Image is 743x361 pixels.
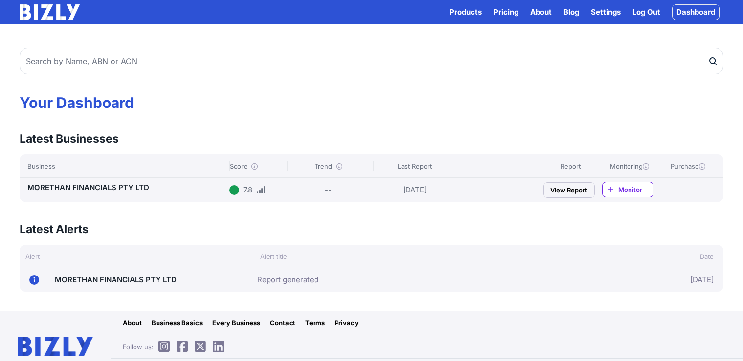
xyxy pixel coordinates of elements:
[270,318,295,328] a: Contact
[20,252,254,261] div: Alert
[305,318,325,328] a: Terms
[229,161,283,171] div: Score
[373,161,456,171] div: Last Report
[373,182,456,198] div: [DATE]
[27,183,149,192] a: MORETHAN FINANCIALS PTY LTD
[450,6,482,18] button: Products
[20,94,723,111] h1: Your Dashboard
[602,182,653,197] a: Monitor
[530,6,552,18] a: About
[123,318,142,328] a: About
[563,6,579,18] a: Blog
[335,318,359,328] a: Privacy
[55,275,177,284] a: MORETHAN FINANCIALS PTY LTD
[325,184,332,196] div: --
[672,4,720,20] a: Dashboard
[618,185,653,194] span: Monitor
[20,221,89,237] h3: Latest Alerts
[591,6,621,18] a: Settings
[632,6,660,18] a: Log Out
[543,161,598,171] div: Report
[20,131,119,147] h3: Latest Businesses
[254,252,607,261] div: Alert title
[602,161,657,171] div: Monitoring
[287,161,370,171] div: Trend
[27,161,225,171] div: Business
[20,48,723,74] input: Search by Name, ABN or ACN
[257,274,318,286] a: Report generated
[543,182,595,198] a: View Report
[661,161,716,171] div: Purchase
[123,342,229,352] span: Follow us:
[212,318,260,328] a: Every Business
[243,184,252,196] div: 7.8
[494,6,518,18] a: Pricing
[606,252,723,261] div: Date
[600,272,714,288] div: [DATE]
[152,318,203,328] a: Business Basics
